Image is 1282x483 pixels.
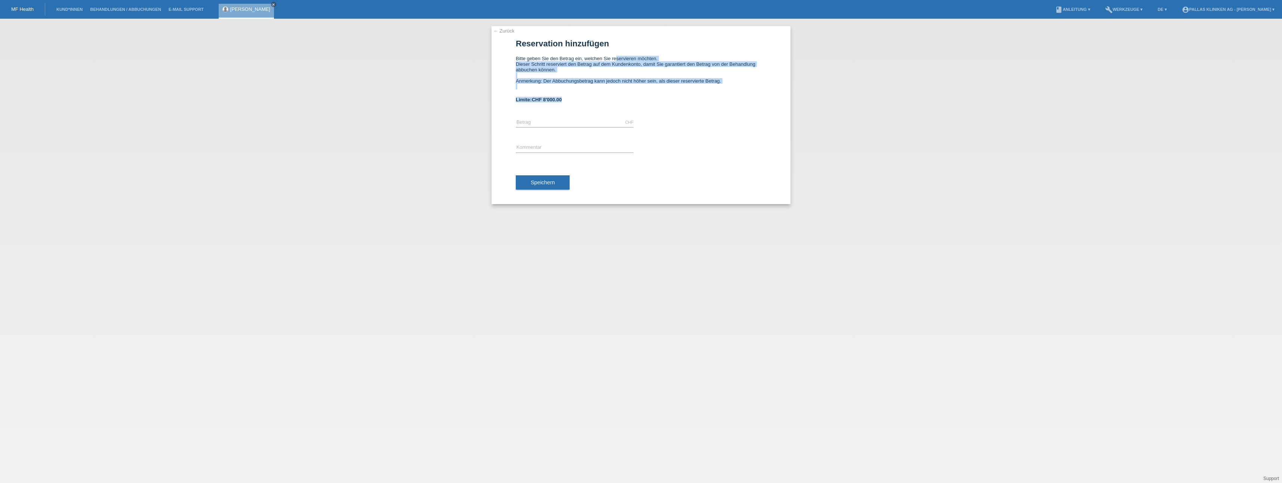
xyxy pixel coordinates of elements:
a: DE ▾ [1154,7,1170,12]
a: Support [1263,476,1279,481]
a: buildWerkzeuge ▾ [1101,7,1147,12]
a: bookAnleitung ▾ [1051,7,1094,12]
a: MF Health [11,6,34,12]
span: Speichern [531,179,555,185]
a: ← Zurück [493,28,514,34]
button: Speichern [516,175,570,190]
b: Limite: [516,97,562,102]
a: [PERSON_NAME] [230,6,270,12]
a: close [271,2,276,7]
div: CHF [625,120,634,124]
a: account_circlePallas Kliniken AG - [PERSON_NAME] ▾ [1178,7,1278,12]
i: account_circle [1182,6,1189,13]
a: E-Mail Support [165,7,207,12]
i: close [272,3,275,6]
a: Behandlungen / Abbuchungen [86,7,165,12]
a: Kund*innen [53,7,86,12]
div: Bitte geben Sie den Betrag ein, welchen Sie reservieren möchten. Dieser Schritt reserviert den Be... [516,56,766,89]
h1: Reservation hinzufügen [516,39,766,48]
i: book [1055,6,1063,13]
span: CHF 8'000.00 [532,97,562,102]
i: build [1105,6,1113,13]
